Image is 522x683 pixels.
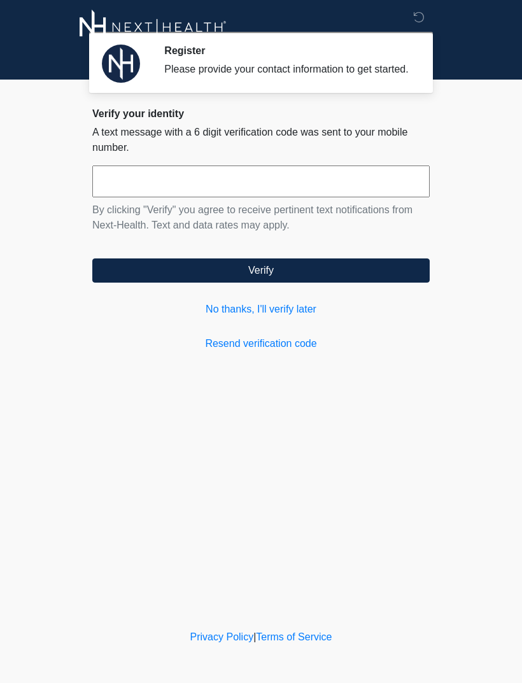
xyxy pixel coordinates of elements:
button: Verify [92,258,430,283]
a: | [253,631,256,642]
a: Privacy Policy [190,631,254,642]
div: Please provide your contact information to get started. [164,62,411,77]
h2: Verify your identity [92,108,430,120]
a: Terms of Service [256,631,332,642]
img: Agent Avatar [102,45,140,83]
a: No thanks, I'll verify later [92,302,430,317]
img: Next-Health Logo [80,10,227,45]
p: By clicking "Verify" you agree to receive pertinent text notifications from Next-Health. Text and... [92,202,430,233]
p: A text message with a 6 digit verification code was sent to your mobile number. [92,125,430,155]
a: Resend verification code [92,336,430,351]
